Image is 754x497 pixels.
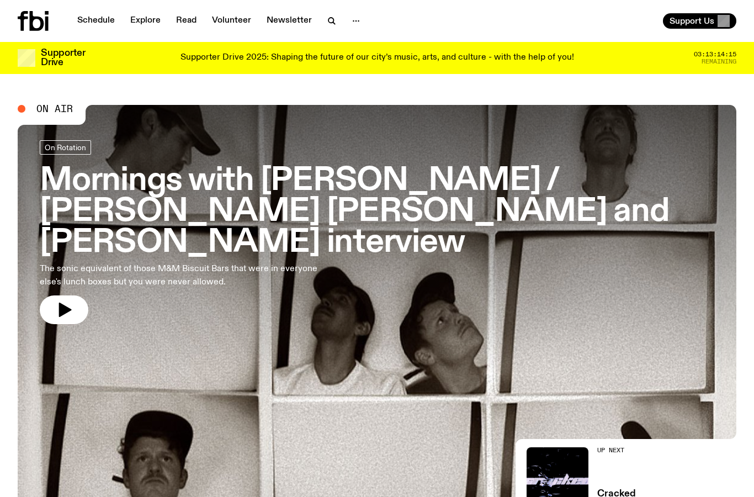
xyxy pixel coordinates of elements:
[124,13,167,29] a: Explore
[45,143,86,151] span: On Rotation
[169,13,203,29] a: Read
[702,59,736,65] span: Remaining
[41,49,85,67] h3: Supporter Drive
[40,140,714,324] a: Mornings with [PERSON_NAME] / [PERSON_NAME] [PERSON_NAME] and [PERSON_NAME] interviewThe sonic eq...
[180,53,574,63] p: Supporter Drive 2025: Shaping the future of our city’s music, arts, and culture - with the help o...
[663,13,736,29] button: Support Us
[694,51,736,57] span: 03:13:14:15
[40,262,322,289] p: The sonic equivalent of those M&M Biscuit Bars that were in everyone else's lunch boxes but you w...
[260,13,318,29] a: Newsletter
[205,13,258,29] a: Volunteer
[40,140,91,155] a: On Rotation
[670,16,714,26] span: Support Us
[71,13,121,29] a: Schedule
[40,166,714,258] h3: Mornings with [PERSON_NAME] / [PERSON_NAME] [PERSON_NAME] and [PERSON_NAME] interview
[36,104,73,114] span: On Air
[597,447,681,453] h2: Up Next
